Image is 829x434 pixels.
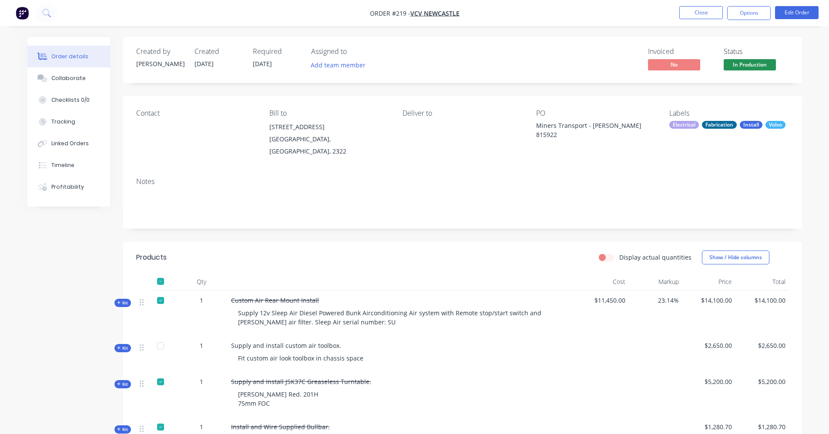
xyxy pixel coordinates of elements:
[200,341,203,350] span: 1
[686,422,732,431] span: $1,280.70
[200,296,203,305] span: 1
[231,423,330,431] span: Install and Wire Supplied Bullbar.
[724,59,776,70] span: In Production
[311,59,370,71] button: Add team member
[536,121,645,139] div: Miners Transport - [PERSON_NAME] 815922
[679,6,723,19] button: Close
[739,377,785,386] span: $5,200.00
[648,47,713,56] div: Invoiced
[114,425,131,434] div: Kit
[765,121,785,129] div: Volvo
[306,59,370,71] button: Add team member
[195,47,242,56] div: Created
[117,426,128,433] span: Kit
[669,109,789,117] div: Labels
[136,252,167,263] div: Products
[739,296,785,305] span: $14,100.00
[16,7,29,20] img: Factory
[403,109,522,117] div: Deliver to
[686,296,732,305] span: $14,100.00
[702,250,769,264] button: Show / Hide columns
[727,6,771,20] button: Options
[51,96,90,104] div: Checklists 0/0
[27,67,110,89] button: Collaborate
[740,121,762,129] div: Install
[231,377,371,386] span: Supply and Install JSK37C Greaseless Turntable.
[311,47,398,56] div: Assigned to
[576,273,629,290] div: Cost
[648,59,700,70] span: No
[739,422,785,431] span: $1,280.70
[410,9,460,17] a: VCV Newcastle
[253,47,301,56] div: Required
[27,46,110,67] button: Order details
[136,109,255,117] div: Contact
[117,345,128,351] span: Kit
[231,341,341,350] span: Supply and install custom air toolbox.
[579,296,626,305] span: $11,450.00
[51,53,88,60] div: Order details
[27,133,110,154] button: Linked Orders
[238,354,363,362] span: Fit custom air look toolbox in chassis space
[117,381,128,387] span: Kit
[735,273,789,290] div: Total
[51,118,75,126] div: Tracking
[51,140,89,147] div: Linked Orders
[702,121,737,129] div: Fabrication
[114,344,131,352] div: Kit
[629,273,682,290] div: Markup
[27,111,110,133] button: Tracking
[200,422,203,431] span: 1
[51,74,86,82] div: Collaborate
[269,121,389,133] div: [STREET_ADDRESS]
[536,109,655,117] div: PO
[370,9,410,17] span: Order #219 -
[136,177,789,186] div: Notes
[686,341,732,350] span: $2,650.00
[739,341,785,350] span: $2,650.00
[238,309,543,326] span: Supply 12v Sleep Air Diesel Powered Bunk Airconditioning Air system with Remote stop/start switch...
[253,60,272,68] span: [DATE]
[51,161,74,169] div: Timeline
[682,273,736,290] div: Price
[686,377,732,386] span: $5,200.00
[27,176,110,198] button: Profitability
[195,60,214,68] span: [DATE]
[724,47,789,56] div: Status
[114,299,131,307] div: Kit
[175,273,228,290] div: Qty
[51,183,84,191] div: Profitability
[114,380,131,388] div: Kit
[136,59,184,68] div: [PERSON_NAME]
[117,300,128,306] span: Kit
[27,89,110,111] button: Checklists 0/0
[238,390,318,407] span: [PERSON_NAME] Red. 201H 75mm FOC
[27,154,110,176] button: Timeline
[269,109,389,117] div: Bill to
[669,121,699,129] div: Electrical
[231,296,319,304] span: Custom Air Rear Mount Install
[632,296,679,305] span: 23.14%
[269,121,389,157] div: [STREET_ADDRESS][GEOGRAPHIC_DATA], [GEOGRAPHIC_DATA], 2322
[200,377,203,386] span: 1
[136,47,184,56] div: Created by
[724,59,776,72] button: In Production
[269,133,389,157] div: [GEOGRAPHIC_DATA], [GEOGRAPHIC_DATA], 2322
[775,6,819,19] button: Edit Order
[619,253,691,262] label: Display actual quantities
